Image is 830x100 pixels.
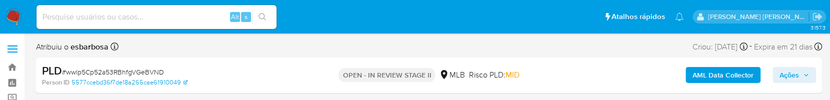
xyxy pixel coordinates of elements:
[692,67,753,83] b: AML Data Collector
[772,67,816,83] button: Ações
[611,11,665,22] span: Atalhos rápidos
[754,41,812,52] span: Expira em 21 dias
[812,11,822,22] a: Sair
[749,40,752,53] span: -
[252,10,272,24] button: search-icon
[244,12,247,21] span: s
[231,12,239,21] span: Alt
[439,69,464,80] div: MLB
[338,68,435,82] p: OPEN - IN REVIEW STAGE II
[505,69,519,80] span: MID
[675,12,683,21] a: Notificações
[62,67,164,77] span: # wwlp5Cp52a53RBhfgVGeBVND
[468,69,519,80] span: Risco PLD:
[708,12,809,21] p: alessandra.barbosa@mercadopago.com
[36,10,276,23] input: Pesquise usuários ou casos...
[779,67,799,83] span: Ações
[42,78,69,87] b: Person ID
[692,40,747,53] div: Criou: [DATE]
[42,62,62,78] b: PLD
[71,78,187,87] a: 5577ccebd36f7de18a265cae61910049
[685,67,760,83] button: AML Data Collector
[36,41,108,52] span: Atribuiu o
[68,41,108,52] b: esbarbosa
